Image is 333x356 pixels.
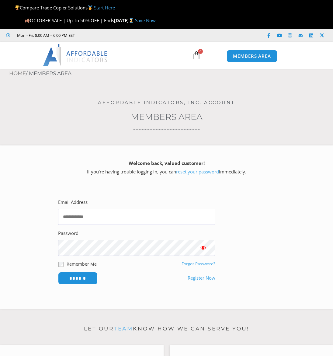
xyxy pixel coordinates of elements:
[67,261,97,267] label: Remember Me
[15,5,115,11] span: Compare Trade Copier Solutions
[58,198,88,207] label: Email Address
[114,17,135,23] strong: [DATE]
[9,69,333,79] nav: Breadcrumb
[129,160,205,166] strong: Welcome back, valued customer!
[15,5,19,10] img: 🏆
[11,159,322,176] p: If you’re having trouble logging in, you can immediately.
[191,240,215,256] button: Show password
[131,112,203,122] a: Members Area
[78,32,169,38] iframe: Customer reviews powered by Trustpilot
[94,5,115,11] a: Start Here
[114,326,133,332] a: team
[176,169,219,175] a: reset your password
[233,54,271,58] span: MEMBERS AREA
[58,229,78,238] label: Password
[183,47,210,64] a: 0
[135,17,156,23] a: Save Now
[25,17,114,23] span: OCTOBER SALE | Up To 50% OFF | Ends
[182,261,215,267] a: Forgot Password?
[25,18,29,23] img: 🍂
[43,44,108,66] img: LogoAI | Affordable Indicators – NinjaTrader
[227,50,277,62] a: MEMBERS AREA
[88,5,92,10] img: 🥇
[198,49,203,54] span: 0
[98,99,235,105] a: Affordable Indicators, Inc. Account
[129,18,134,23] img: ⌛
[188,274,215,282] a: Register Now
[9,70,26,76] a: Home
[16,32,75,39] span: Mon - Fri: 8:00 AM – 6:00 PM EST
